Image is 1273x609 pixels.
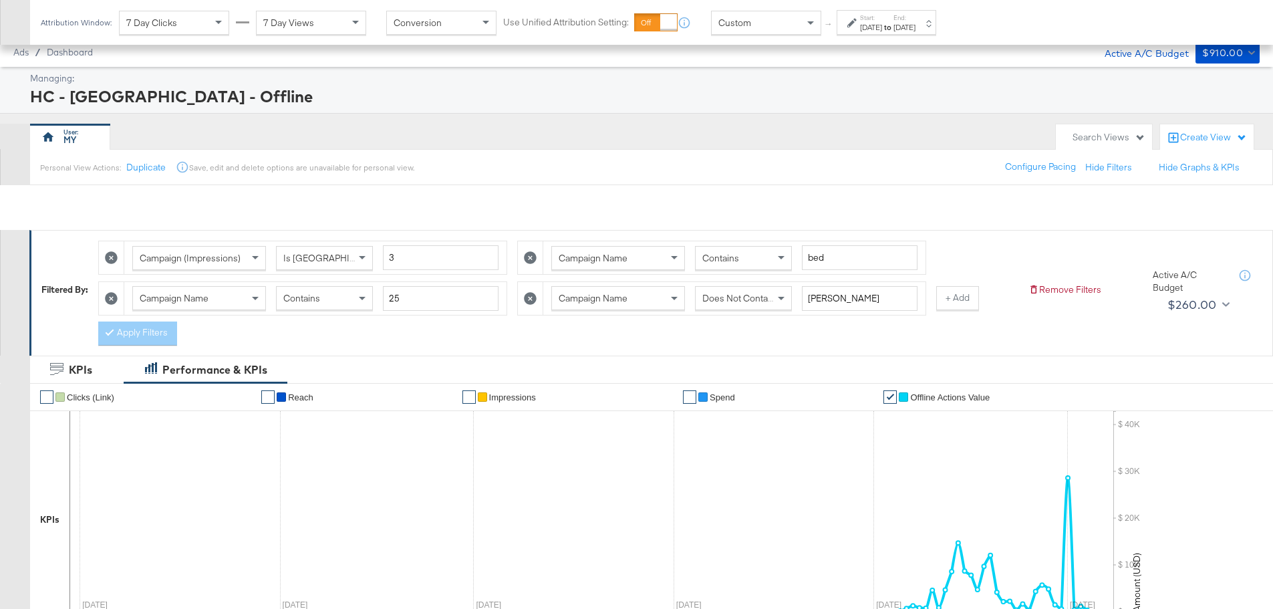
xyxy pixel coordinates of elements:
div: Performance & KPIs [162,362,267,378]
div: KPIs [40,513,59,526]
button: $910.00 [1195,42,1260,64]
span: Ads [13,47,29,57]
div: Active A/C Budget [1153,269,1226,293]
strong: to [882,22,893,32]
span: Contains [283,292,320,304]
label: End: [893,13,915,22]
a: Dashboard [47,47,93,57]
div: Filtered By: [41,283,88,296]
span: Contains [702,252,739,264]
button: + Add [936,286,979,310]
input: Enter a search term [802,245,917,270]
div: [DATE] [893,22,915,33]
div: Create View [1180,131,1247,144]
button: Hide Filters [1085,161,1132,174]
span: Campaign Name [559,292,627,304]
div: HC - [GEOGRAPHIC_DATA] - Offline [30,85,1256,108]
span: Clicks (Link) [67,392,114,402]
div: Save, edit and delete options are unavailable for personal view. [189,162,414,173]
input: Enter a number [383,245,499,270]
input: Enter a search term [383,286,499,311]
span: Does Not Contain [702,292,775,304]
label: Start: [860,13,882,22]
span: Campaign Name [140,292,208,304]
span: / [29,47,47,57]
span: Offline Actions Value [910,392,990,402]
a: ✔ [462,390,476,404]
input: Enter a search term [802,286,917,311]
span: Is [GEOGRAPHIC_DATA] [283,252,386,264]
span: 7 Day Views [263,17,314,29]
span: Reach [288,392,313,402]
a: ✔ [883,390,897,404]
span: 7 Day Clicks [126,17,177,29]
label: Use Unified Attribution Setting: [503,16,629,29]
button: Duplicate [126,161,166,174]
div: Search Views [1073,131,1145,144]
div: Attribution Window: [40,18,112,27]
div: Managing: [30,72,1256,85]
div: [DATE] [860,22,882,33]
span: Conversion [394,17,442,29]
a: ✔ [40,390,53,404]
button: Configure Pacing [996,155,1085,179]
a: ✔ [261,390,275,404]
div: $260.00 [1167,295,1217,315]
div: KPIs [69,362,92,378]
div: MY [63,134,76,146]
div: $910.00 [1202,45,1243,62]
button: $260.00 [1162,294,1232,316]
span: Impressions [489,392,536,402]
div: Active A/C Budget [1091,42,1189,62]
span: Campaign Name [559,252,627,264]
div: Personal View Actions: [40,162,121,173]
span: ↑ [823,23,835,27]
a: ✔ [683,390,696,404]
button: Hide Graphs & KPIs [1159,161,1240,174]
span: Custom [718,17,751,29]
span: Spend [710,392,735,402]
span: Campaign (Impressions) [140,252,241,264]
button: Remove Filters [1028,283,1101,296]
